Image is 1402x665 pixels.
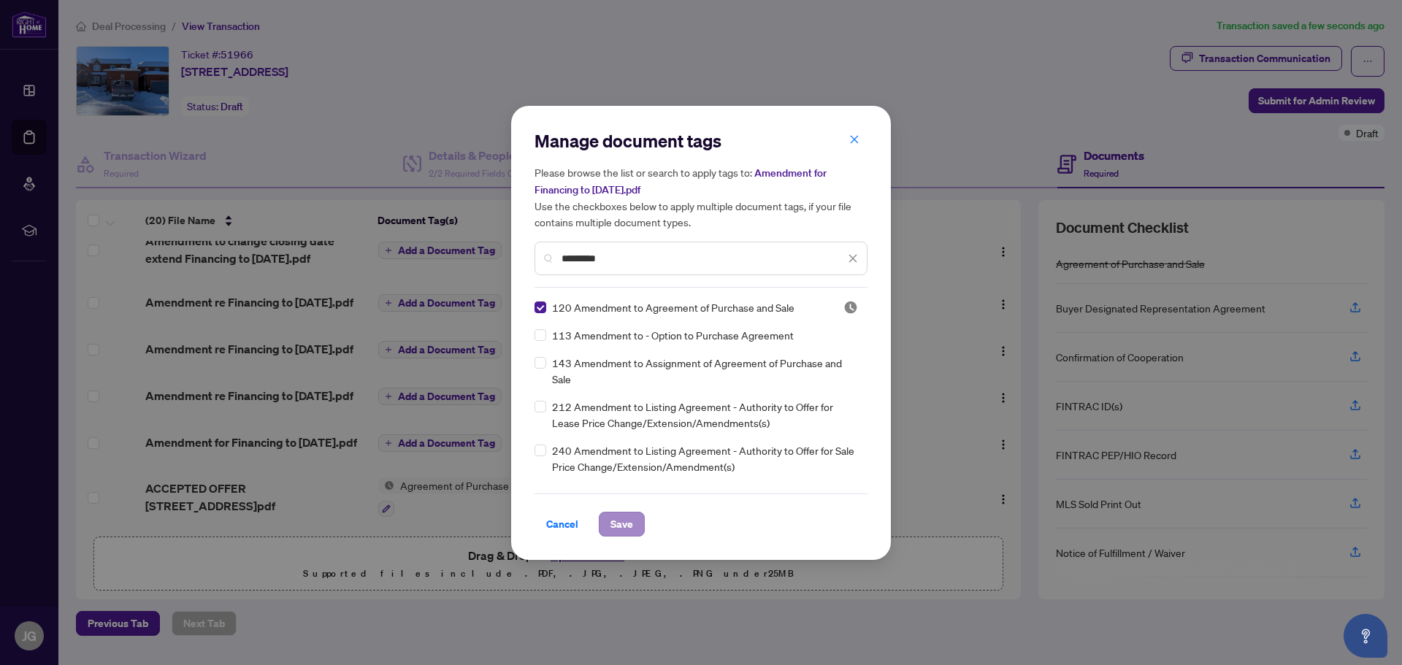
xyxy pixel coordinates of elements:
[843,300,858,315] img: status
[1344,614,1387,658] button: Open asap
[546,512,578,536] span: Cancel
[552,355,859,387] span: 143 Amendment to Assignment of Agreement of Purchase and Sale
[610,512,633,536] span: Save
[599,512,645,537] button: Save
[552,327,794,343] span: 113 Amendment to - Option to Purchase Agreement
[552,399,859,431] span: 212 Amendment to Listing Agreement - Authority to Offer for Lease Price Change/Extension/Amendmen...
[535,166,827,196] span: Amendment for Financing to [DATE].pdf
[535,129,867,153] h2: Manage document tags
[843,300,858,315] span: Pending Review
[849,134,859,145] span: close
[535,512,590,537] button: Cancel
[848,253,858,264] span: close
[552,299,794,315] span: 120 Amendment to Agreement of Purchase and Sale
[535,164,867,230] h5: Please browse the list or search to apply tags to: Use the checkboxes below to apply multiple doc...
[552,442,859,474] span: 240 Amendment to Listing Agreement - Authority to Offer for Sale Price Change/Extension/Amendment(s)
